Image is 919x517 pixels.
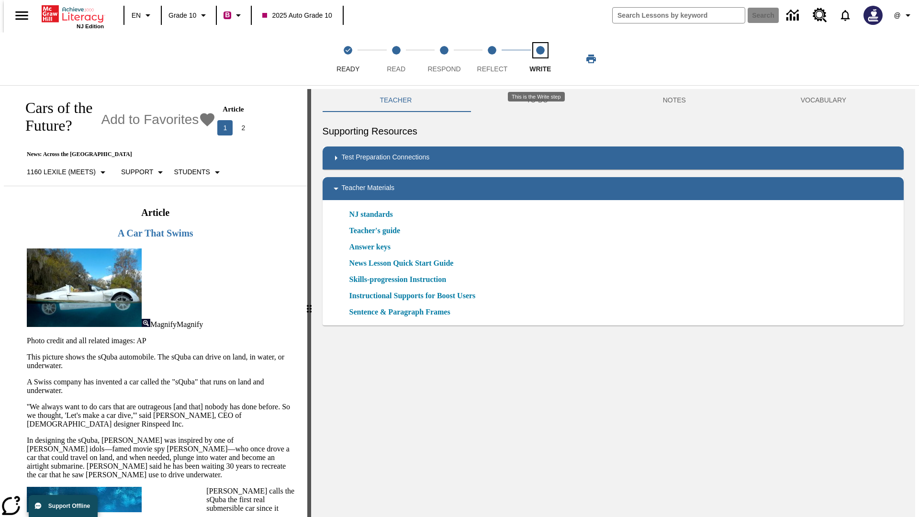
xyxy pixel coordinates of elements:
[307,89,311,517] div: Press Enter or Spacebar and then press right and left arrow keys to move the slider
[342,183,395,194] p: Teacher Materials
[150,320,177,328] span: Magnify
[27,403,296,428] p: ''We always want to do cars that are outrageous [and that] nobody has done before. So we thought,...
[387,65,405,73] span: Read
[323,89,904,112] div: Instructional Panel Tabs
[177,320,203,328] span: Magnify
[27,337,296,345] p: Photo credit and all related images: AP
[165,7,213,24] button: Grade: Grade 10, Select a grade
[807,2,833,28] a: Resource Center, Will open in new tab
[29,495,98,517] button: Support Offline
[23,164,112,181] button: Select Lexile, 1160 Lexile (Meets)
[888,7,919,24] button: Profile/Settings
[223,105,289,113] p: Article
[27,167,96,177] p: 1160 Lexile (Meets)
[613,8,745,23] input: search field
[174,167,210,177] p: Students
[127,7,158,24] button: Language: EN, Select a language
[894,11,900,21] span: @
[216,120,295,135] nav: Articles pagination
[170,164,226,181] button: Select Student
[342,152,430,164] p: Test Preparation Connections
[25,207,286,218] h2: Article
[781,2,807,29] a: Data Center
[27,353,296,370] p: This picture shows the sQuba automobile. The sQuba can drive on land, in water, or underwater.
[121,167,153,177] p: Support
[743,89,904,112] button: VOCABULARY
[336,65,359,73] span: Ready
[101,112,216,128] button: Add to Favorites - Cars of the Future?
[427,65,460,73] span: Respond
[48,503,90,509] span: Support Offline
[235,120,251,135] button: Go to page 2
[217,120,233,135] button: page 1
[477,65,508,73] span: Reflect
[25,228,286,239] h3: A Car That Swims
[576,50,606,67] button: Print
[323,177,904,200] div: Teacher Materials
[605,89,743,112] button: NOTES
[117,164,170,181] button: Scaffolds, Support
[833,3,858,28] a: Notifications
[349,258,454,269] a: News Lesson Quick Start Guide, Will open in new browser window or tab
[349,274,447,285] a: Skills-progression Instruction, Will open in new browser window or tab
[27,378,296,395] p: A Swiss company has invented a car called the "sQuba" that runs on land and underwater.
[101,112,199,127] span: Add to Favorites
[262,11,332,21] span: 2025 Auto Grade 10
[863,6,883,25] img: Avatar
[311,89,915,517] div: activity
[15,151,296,158] p: News: Across the [GEOGRAPHIC_DATA]
[4,89,307,512] div: reading
[858,3,888,28] button: Select a new avatar
[464,33,520,85] button: Reflect step 4 of 5
[320,33,376,85] button: Ready(Step completed) step 1 of 5
[142,319,150,327] img: Magnify
[349,290,476,302] a: Instructional Supports for Boost Users, Will open in new browser window or tab
[323,124,904,139] h6: Supporting Resources
[508,92,565,101] div: This is the Write step
[323,89,470,112] button: Teacher
[368,33,424,85] button: Read step 2 of 5
[416,33,472,85] button: Respond step 3 of 5
[529,65,551,73] span: Write
[27,436,296,479] p: In designing the sQuba, [PERSON_NAME] was inspired by one of [PERSON_NAME] idols—famed movie spy ...
[349,241,391,253] a: Answer keys, Will open in new browser window or tab
[168,11,196,21] span: Grade 10
[469,89,605,112] button: TO-DO
[323,146,904,169] div: Test Preparation Connections
[349,306,450,318] a: Sentence & Paragraph Frames, Will open in new browser window or tab
[225,9,230,21] span: B
[513,33,568,85] button: Write step 5 of 5
[42,3,104,29] div: Home
[220,7,248,24] button: Boost Class color is violet red. Change class color
[15,99,96,135] h1: Cars of the Future?
[8,1,36,30] button: Open side menu
[349,209,399,220] a: NJ standards
[132,11,141,21] span: EN
[27,248,142,327] img: High-tech automobile treading water.
[349,225,401,236] a: Teacher's guide, Will open in new browser window or tab
[77,23,104,29] span: NJ Edition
